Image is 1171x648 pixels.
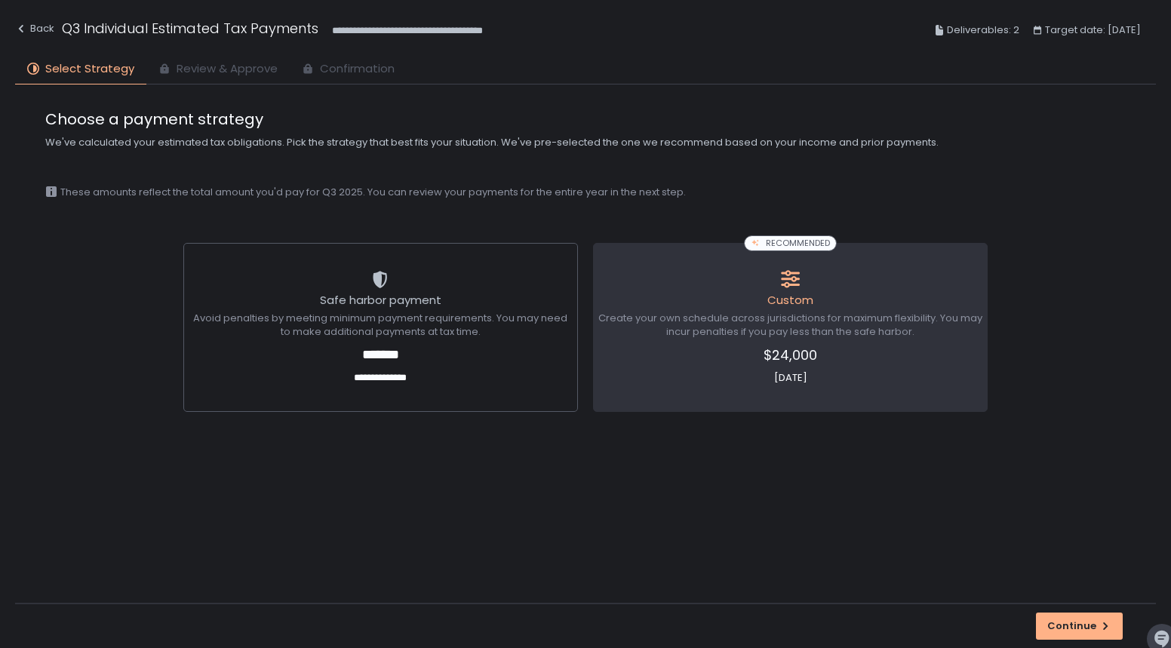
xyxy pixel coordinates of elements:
span: These amounts reflect the total amount you'd pay for Q3 2025. You can review your payments for th... [60,186,686,199]
span: Review & Approve [177,60,278,78]
button: Continue [1036,613,1123,640]
div: Continue [1047,619,1111,633]
span: RECOMMENDED [766,238,830,249]
span: Target date: [DATE] [1045,21,1141,39]
button: Back [15,18,54,43]
span: Deliverables: 2 [947,21,1019,39]
span: Select Strategy [45,60,134,78]
span: Custom [767,292,813,308]
span: [DATE] [598,371,982,385]
span: Safe harbor payment [320,292,441,308]
span: Choose a payment strategy [45,109,1126,130]
span: We've calculated your estimated tax obligations. Pick the strategy that best fits your situation.... [45,136,1126,149]
span: Avoid penalties by meeting minimum payment requirements. You may need to make additional payments... [189,312,573,339]
div: Back [15,20,54,38]
h1: Q3 Individual Estimated Tax Payments [62,18,318,38]
span: Confirmation [320,60,395,78]
span: Create your own schedule across jurisdictions for maximum flexibility. You may incur penalties if... [598,312,982,339]
span: $24,000 [598,345,982,365]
